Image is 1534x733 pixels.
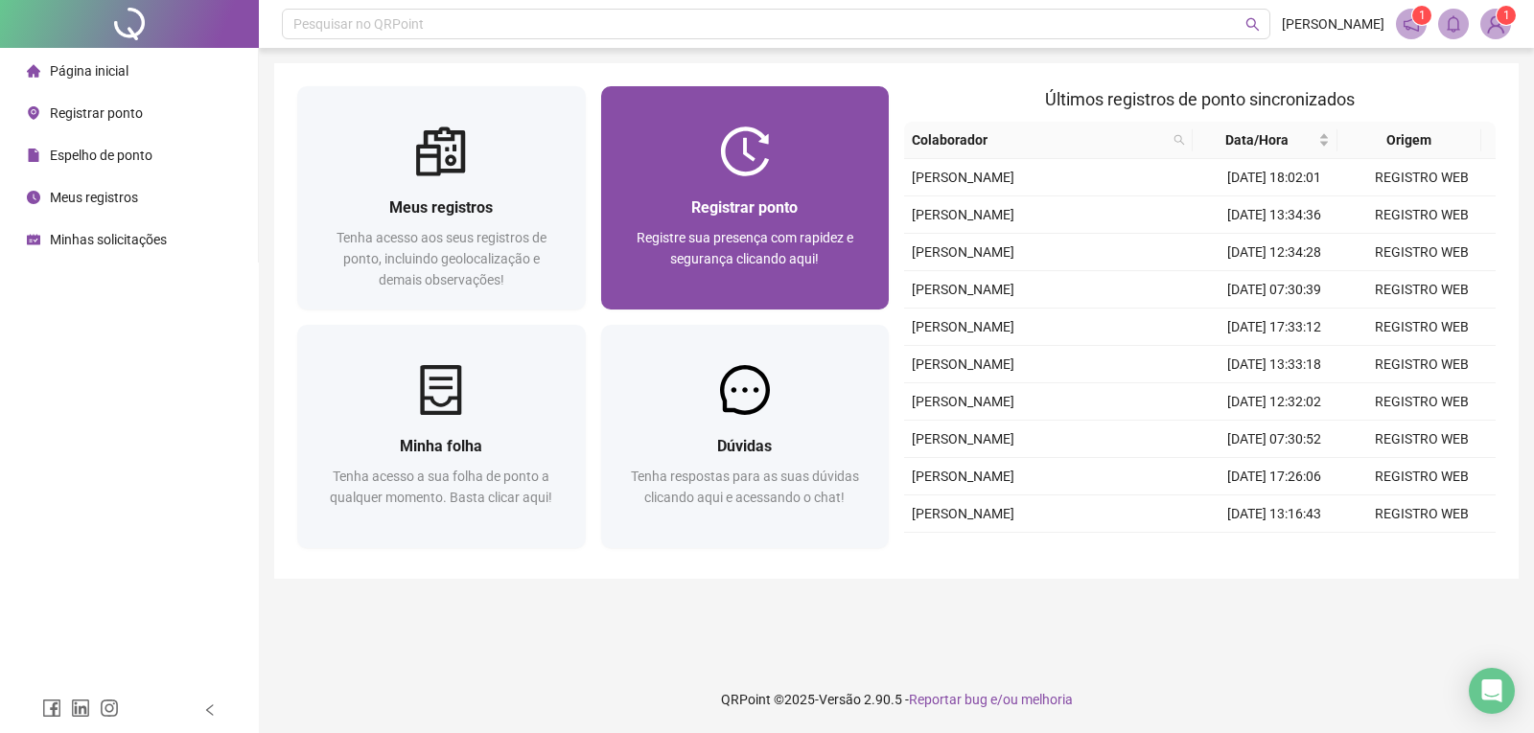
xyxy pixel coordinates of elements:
span: Meus registros [389,198,493,217]
span: Reportar bug e/ou melhoria [909,692,1073,707]
td: REGISTRO WEB [1348,196,1496,234]
td: REGISTRO WEB [1348,383,1496,421]
span: Espelho de ponto [50,148,152,163]
td: [DATE] 12:16:03 [1200,533,1348,570]
span: [PERSON_NAME] [912,319,1014,334]
sup: 1 [1412,6,1431,25]
span: 1 [1419,9,1426,22]
span: 1 [1503,9,1510,22]
td: [DATE] 13:34:36 [1200,196,1348,234]
td: REGISTRO WEB [1348,533,1496,570]
div: Open Intercom Messenger [1469,668,1515,714]
span: [PERSON_NAME] [912,431,1014,447]
span: Registrar ponto [50,105,143,121]
span: Registrar ponto [691,198,798,217]
span: Últimos registros de ponto sincronizados [1045,89,1355,109]
td: [DATE] 12:34:28 [1200,234,1348,271]
span: Data/Hora [1200,129,1314,150]
span: [PERSON_NAME] [912,469,1014,484]
footer: QRPoint © 2025 - 2.90.5 - [259,666,1534,733]
span: home [27,64,40,78]
span: clock-circle [27,191,40,204]
td: [DATE] 13:33:18 [1200,346,1348,383]
span: search [1174,134,1185,146]
span: instagram [100,699,119,718]
span: Página inicial [50,63,128,79]
span: Minha folha [400,437,482,455]
td: [DATE] 07:30:52 [1200,421,1348,458]
span: schedule [27,233,40,246]
span: Minhas solicitações [50,232,167,247]
span: Colaborador [912,129,1166,150]
span: [PERSON_NAME] [912,282,1014,297]
td: [DATE] 17:26:06 [1200,458,1348,495]
span: environment [27,106,40,120]
span: left [203,703,217,717]
span: Registre sua presença com rapidez e segurança clicando aqui! [637,230,853,266]
img: 87213 [1481,10,1510,38]
td: REGISTRO WEB [1348,271,1496,309]
span: [PERSON_NAME] [912,244,1014,260]
td: [DATE] 07:30:39 [1200,271,1348,309]
span: search [1170,126,1189,154]
th: Origem [1337,122,1482,159]
a: Minha folhaTenha acesso a sua folha de ponto a qualquer momento. Basta clicar aqui! [297,325,586,548]
span: [PERSON_NAME] [1282,13,1384,34]
span: Tenha respostas para as suas dúvidas clicando aqui e acessando o chat! [631,469,859,505]
span: facebook [42,699,61,718]
span: linkedin [71,699,90,718]
span: [PERSON_NAME] [912,207,1014,222]
td: [DATE] 17:33:12 [1200,309,1348,346]
td: REGISTRO WEB [1348,309,1496,346]
span: notification [1403,15,1420,33]
td: REGISTRO WEB [1348,234,1496,271]
span: bell [1445,15,1462,33]
span: Versão [819,692,861,707]
span: [PERSON_NAME] [912,506,1014,521]
td: REGISTRO WEB [1348,458,1496,495]
span: search [1245,17,1260,32]
span: [PERSON_NAME] [912,170,1014,185]
a: Registrar pontoRegistre sua presença com rapidez e segurança clicando aqui! [601,86,890,309]
span: Tenha acesso a sua folha de ponto a qualquer momento. Basta clicar aqui! [330,469,552,505]
td: [DATE] 13:16:43 [1200,495,1348,533]
td: REGISTRO WEB [1348,495,1496,533]
td: REGISTRO WEB [1348,346,1496,383]
span: [PERSON_NAME] [912,356,1014,372]
th: Data/Hora [1193,122,1337,159]
sup: Atualize o seu contato no menu Meus Dados [1497,6,1516,25]
td: [DATE] 18:02:01 [1200,159,1348,196]
span: Tenha acesso aos seus registros de ponto, incluindo geolocalização e demais observações! [337,230,546,287]
span: [PERSON_NAME] [912,394,1014,409]
a: DúvidasTenha respostas para as suas dúvidas clicando aqui e acessando o chat! [601,325,890,548]
span: Meus registros [50,190,138,205]
span: file [27,149,40,162]
td: [DATE] 12:32:02 [1200,383,1348,421]
td: REGISTRO WEB [1348,159,1496,196]
a: Meus registrosTenha acesso aos seus registros de ponto, incluindo geolocalização e demais observa... [297,86,586,309]
span: Dúvidas [717,437,772,455]
td: REGISTRO WEB [1348,421,1496,458]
